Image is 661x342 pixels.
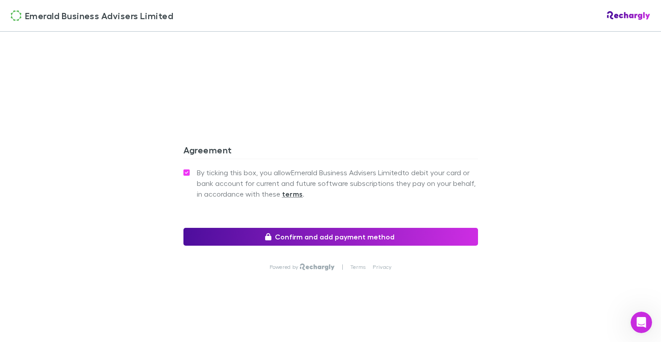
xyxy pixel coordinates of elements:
[350,264,366,271] a: Terms
[607,11,650,20] img: Rechargly Logo
[270,264,300,271] p: Powered by
[282,190,303,198] strong: terms
[342,264,343,271] p: |
[373,264,391,271] a: Privacy
[197,167,478,199] span: By ticking this box, you allow Emerald Business Advisers Limited to debit your card or bank accou...
[25,9,173,22] span: Emerald Business Advisers Limited
[183,144,478,159] h3: Agreement
[11,10,21,21] img: Emerald Business Advisers Limited's Logo
[300,264,334,271] img: Rechargly Logo
[631,312,652,333] iframe: Intercom live chat
[183,228,478,246] button: Confirm and add payment method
